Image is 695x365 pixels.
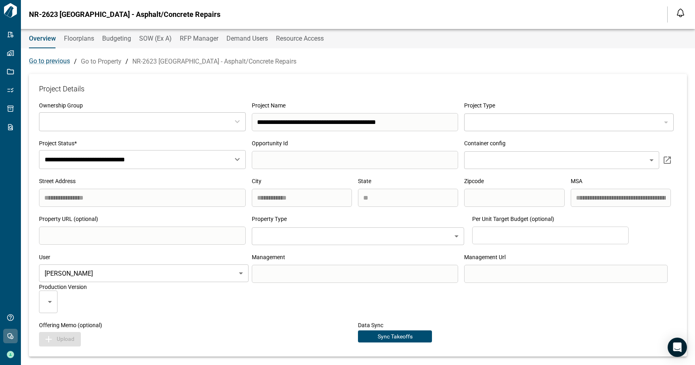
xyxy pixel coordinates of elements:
span: Go to previous [29,57,70,65]
span: Management Url [464,254,506,260]
span: MSA [571,178,582,184]
input: search [571,189,671,207]
span: City [252,178,261,184]
span: Per Unit Target Budget (optional) [472,216,554,222]
span: Property Type [252,216,287,222]
input: search [252,265,459,283]
button: Open [232,154,243,165]
span: Floorplans [64,35,94,43]
input: search [252,151,459,169]
span: Offering Memo (optional) [39,322,102,328]
span: SOW (Ex A) [139,35,172,43]
a: NR-2623 [GEOGRAPHIC_DATA] - Asphalt/Concrete Repairs [132,58,296,65]
span: Opportunity Id [252,140,288,146]
span: Overview [29,35,56,43]
span: Production Version [39,284,87,290]
a: Go to Property [81,58,121,65]
span: Data Sync [358,322,383,328]
input: search [252,189,352,207]
span: Project Type [464,102,495,109]
div: [PERSON_NAME] [39,262,249,285]
input: search [39,227,246,245]
span: Resource Access [276,35,324,43]
div: Open Intercom Messenger [668,338,687,357]
span: Project Name [252,102,286,109]
input: search [39,189,246,207]
button: Sync Takeoffs [358,330,432,342]
input: search [252,113,459,131]
input: search [464,265,668,283]
button: container config [659,152,675,168]
span: RFP Manager [180,35,218,43]
span: Street Address [39,178,76,184]
p: $ [477,231,481,240]
span: Project Status* [39,140,77,146]
span: Demand Users [226,35,268,43]
div: / / [29,53,687,69]
span: Management [252,254,285,260]
span: Zipcode [464,178,484,184]
span: Project Details [39,85,84,93]
input: search [484,229,623,242]
span: NR-2623 [GEOGRAPHIC_DATA] - Asphalt/Concrete Repairs [29,10,220,19]
span: Container config [464,140,506,146]
span: Ownership Group [39,102,83,109]
input: search [464,189,564,207]
div: base tabs [21,29,695,48]
button: Open notification feed [674,6,687,19]
input: search [358,189,458,207]
span: Budgeting [102,35,131,43]
span: User [39,254,50,260]
span: Property URL (optional) [39,216,98,222]
span: State [358,178,371,184]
